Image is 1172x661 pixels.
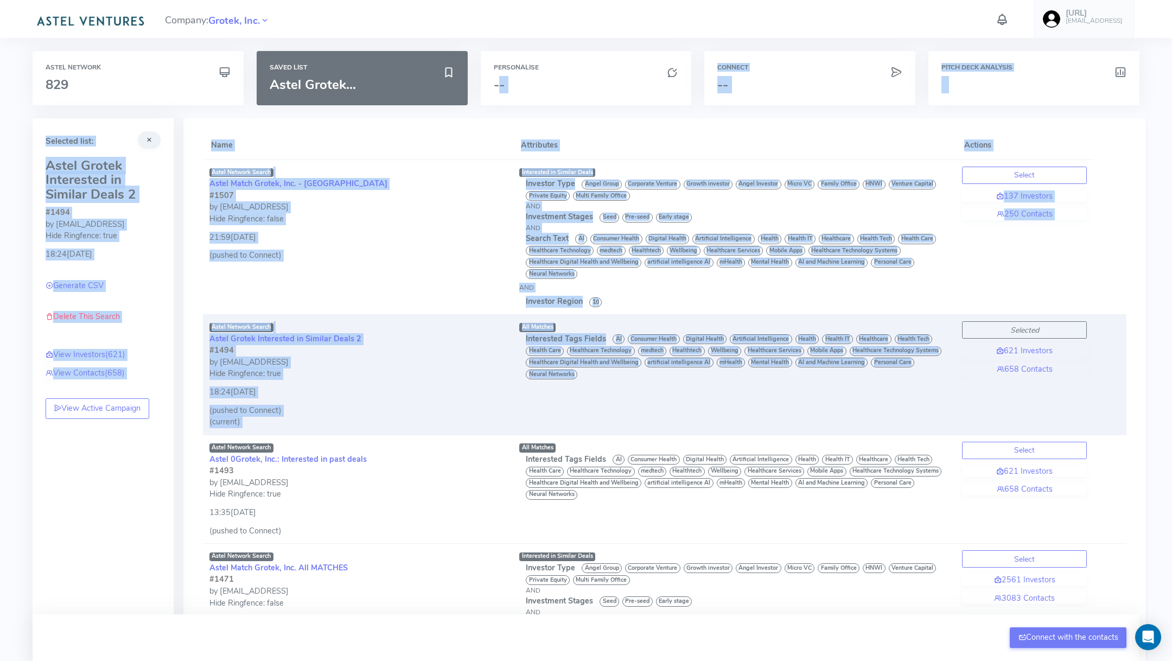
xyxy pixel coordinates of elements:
[889,563,937,573] span: Venture Capital
[645,478,714,488] span: artificial intelligence AI
[748,358,792,367] span: Mental Health
[667,246,700,256] span: Wellbeing
[895,334,933,344] span: Health Tech
[209,598,506,609] div: Hide Ringfence: false
[46,158,161,201] h3: Astel Grotek Interested in Similar Deals 2
[209,380,506,398] div: 18:24[DATE]
[629,246,664,256] span: Healthtech
[766,246,805,256] span: Mobile Apps
[1010,627,1126,648] button: Connect with the contacts
[807,467,846,476] span: Mobile Apps
[46,76,68,93] span: 829
[600,213,619,223] span: Seed
[822,455,853,465] span: Health IT
[708,346,742,356] span: Wellbeing
[717,478,746,488] span: mHealth
[613,455,625,465] span: AI
[209,465,506,477] div: #1493
[1135,624,1161,650] div: Open Intercom Messenger
[526,201,949,211] div: AND
[567,467,635,476] span: Healthcare Technology
[748,258,792,268] span: Mental Health
[209,225,506,244] div: 21:59[DATE]
[785,563,815,573] span: Micro VC
[962,190,1087,202] a: 137 Investors
[208,14,260,28] span: Grotek, Inc.
[209,250,506,262] div: (pushed to Connect)
[526,296,583,307] span: Investor Region
[590,234,642,244] span: Consumer Health
[209,213,506,225] div: Hide Ringfence: false
[758,234,782,244] span: Health
[818,180,859,189] span: Family Office
[744,467,804,476] span: Healthcare Services
[962,593,1087,605] a: 3083 Contacts
[683,334,727,344] span: Digital Health
[692,234,755,244] span: Artificial Intelligence
[165,10,270,29] span: Company:
[209,574,506,586] div: #1471
[1010,325,1039,335] i: Selected
[613,334,625,344] span: AI
[209,552,273,561] span: Astel Network Search
[526,178,575,189] span: Investor Type
[46,349,125,361] a: View Investors(621)
[638,346,667,356] span: medtech
[209,178,387,189] a: Astel Match Grotek, Inc. - [GEOGRAPHIC_DATA]
[203,131,513,160] th: Name
[625,563,680,573] span: Corporate Venture
[956,131,1093,160] th: Actions
[209,168,273,177] span: Astel Network Search
[600,596,619,606] span: Seed
[526,467,564,476] span: Health Care
[575,234,587,244] span: AI
[526,246,594,256] span: Healthcare Technology
[941,64,1126,71] h6: Pitch Deck Analysis
[526,562,575,573] span: Investor Type
[526,575,570,585] span: Private Equity
[522,323,553,331] span: All Matches
[962,167,1087,184] button: Select
[526,233,569,244] span: Search Text
[822,334,853,344] span: Health IT
[270,76,356,93] span: Astel Grotek...
[526,223,949,233] div: AND
[730,455,792,465] span: Artificial Intelligence
[1066,17,1123,24] h6: [EMAIL_ADDRESS]
[46,219,161,231] div: by [EMAIL_ADDRESS]
[526,586,949,595] div: AND
[46,230,161,242] div: Hide Ringfence: true
[622,596,653,606] span: Pre-seed
[209,477,506,489] div: by [EMAIL_ADDRESS]
[526,358,641,367] span: Healthcare Digital Health and Wellbeing
[704,246,763,256] span: Healthcare Services
[105,367,125,378] span: (658)
[645,358,714,367] span: artificial intelligence AI
[962,550,1087,568] button: Select
[573,575,630,585] span: Multi Family Office
[871,358,914,367] span: Personal Care
[962,208,1087,220] a: 250 Contacts
[856,334,891,344] span: Healthcare
[857,234,895,244] span: Health Tech
[526,595,593,606] span: Investment Stages
[526,478,641,488] span: Healthcare Digital Health and Wellbeing
[670,346,705,356] span: Healthtech
[628,334,680,344] span: Consumer Health
[209,609,506,627] div: 14:36[DATE]
[795,455,819,465] span: Health
[522,552,593,560] span: Interested in Similar Deals
[807,346,846,356] span: Mobile Apps
[818,563,859,573] span: Family Office
[785,180,815,189] span: Micro VC
[683,455,727,465] span: Digital Health
[962,442,1087,459] button: Select
[209,368,506,380] div: Hide Ringfence: true
[209,333,361,344] a: Astel Grotek Interested in Similar Deals 2
[513,131,956,160] th: Attributes
[209,405,506,417] div: (pushed to Connect)
[526,211,593,222] span: Investment Stages
[573,191,630,201] span: Multi Family Office
[209,454,367,465] a: Astel 0Grotek, Inc.: Interested in past deals
[670,467,705,476] span: Healthtech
